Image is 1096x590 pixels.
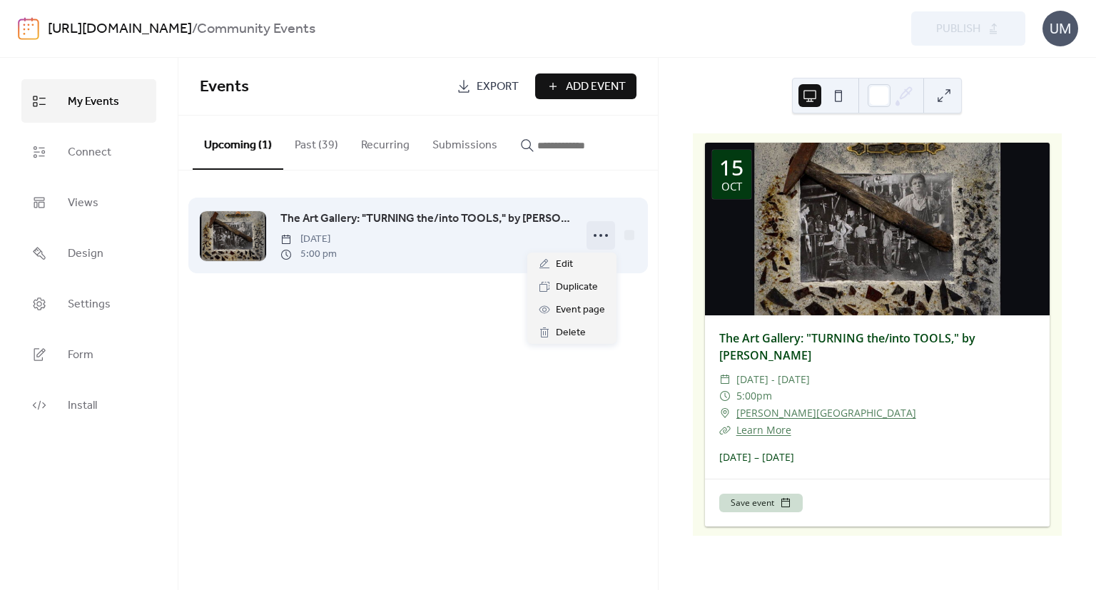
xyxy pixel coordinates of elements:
[719,405,731,422] div: ​
[1042,11,1078,46] div: UM
[421,116,509,168] button: Submissions
[736,371,810,388] span: [DATE] - [DATE]
[21,180,156,224] a: Views
[21,231,156,275] a: Design
[68,91,119,113] span: My Events
[68,192,98,214] span: Views
[556,279,598,296] span: Duplicate
[280,247,337,262] span: 5:00 pm
[719,330,975,363] a: The Art Gallery: "TURNING the/into TOOLS," by [PERSON_NAME]
[283,116,350,168] button: Past (39)
[736,405,916,422] a: [PERSON_NAME][GEOGRAPHIC_DATA]
[556,256,573,273] span: Edit
[535,73,636,99] button: Add Event
[68,344,93,366] span: Form
[477,78,519,96] span: Export
[18,17,39,40] img: logo
[48,16,192,43] a: [URL][DOMAIN_NAME]
[21,79,156,123] a: My Events
[193,116,283,170] button: Upcoming (1)
[719,494,803,512] button: Save event
[719,157,744,178] div: 15
[446,73,529,99] a: Export
[197,16,315,43] b: Community Events
[280,210,572,228] a: The Art Gallery: "TURNING the/into TOOLS," by [PERSON_NAME]
[68,243,103,265] span: Design
[68,141,111,163] span: Connect
[21,130,156,173] a: Connect
[556,325,586,342] span: Delete
[556,302,605,319] span: Event page
[21,332,156,376] a: Form
[705,449,1050,464] div: [DATE] – [DATE]
[280,232,337,247] span: [DATE]
[350,116,421,168] button: Recurring
[736,423,791,437] a: Learn More
[719,422,731,439] div: ​
[21,383,156,427] a: Install
[721,181,742,192] div: Oct
[68,293,111,315] span: Settings
[200,71,249,103] span: Events
[68,395,97,417] span: Install
[566,78,626,96] span: Add Event
[719,387,731,405] div: ​
[736,387,772,405] span: 5:00pm
[280,210,572,228] span: The Art Gallery: "TURNING the/into TOOLS," by [PERSON_NAME]
[719,371,731,388] div: ​
[192,16,197,43] b: /
[21,282,156,325] a: Settings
